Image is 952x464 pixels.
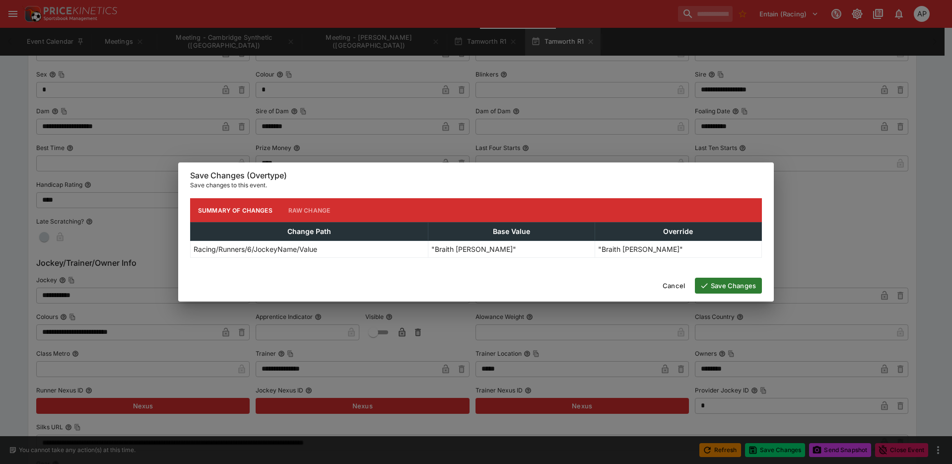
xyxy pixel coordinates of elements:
[428,241,595,258] td: "Braith [PERSON_NAME]"
[194,244,317,254] p: Racing/Runners/6/JockeyName/Value
[190,198,280,222] button: Summary of Changes
[595,223,761,241] th: Override
[695,278,762,294] button: Save Changes
[428,223,595,241] th: Base Value
[595,241,761,258] td: "Braith [PERSON_NAME]"
[190,170,762,181] h6: Save Changes (Overtype)
[657,278,691,294] button: Cancel
[191,223,428,241] th: Change Path
[280,198,339,222] button: Raw Change
[190,180,762,190] p: Save changes to this event.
